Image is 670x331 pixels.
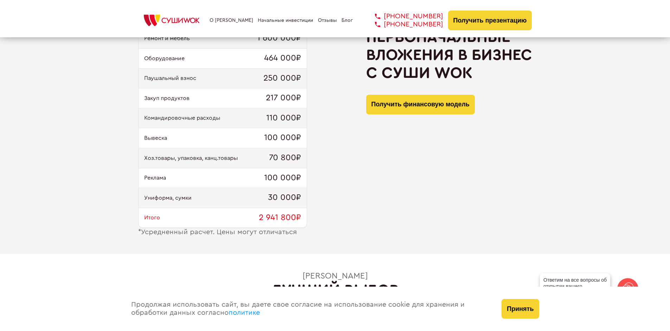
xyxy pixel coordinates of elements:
[318,18,337,23] a: Отзывы
[144,214,160,221] span: Итого
[210,18,253,23] a: О [PERSON_NAME]
[540,273,610,299] div: Ответим на все вопросы об открытии вашего [PERSON_NAME]!
[124,287,495,331] div: Продолжая использовать сайт, вы даете свое согласие на использование cookie для хранения и обрабо...
[342,18,353,23] a: Блог
[229,309,260,316] a: политике
[364,12,443,20] a: [PHONE_NUMBER]
[266,93,301,103] span: 217 000₽
[144,55,185,62] span: Оборудование
[138,13,205,28] img: СУШИWOK
[144,115,220,121] span: Командировочные расходы
[258,18,313,23] a: Начальные инвестиции
[266,113,301,123] span: 110 000₽
[138,228,307,236] div: Усредненный расчет. Цены могут отличаться
[269,153,301,163] span: 70 800₽
[144,155,238,161] span: Хоз.товары, упаковка, канц.товары
[144,195,192,201] span: Униформа, сумки
[144,175,166,181] span: Реклама
[257,33,301,43] span: 1 600 000₽
[264,133,301,143] span: 100 000₽
[144,95,190,101] span: Закуп продуктов
[263,74,301,83] span: 250 000₽
[502,299,539,319] button: Принять
[268,193,301,203] span: 30 000₽
[264,173,301,183] span: 100 000₽
[448,11,532,30] button: Получить презентацию
[144,75,196,81] span: Паушальный взнос
[366,28,532,82] h2: Первоначальные вложения в бизнес с Суши Wok
[144,135,167,141] span: Вывеска
[366,95,475,114] button: Получить финансовую модель
[364,20,443,29] a: [PHONE_NUMBER]
[259,213,301,223] span: 2 941 800₽
[264,54,301,63] span: 464 000₽
[144,35,190,42] span: Ремонт и мебель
